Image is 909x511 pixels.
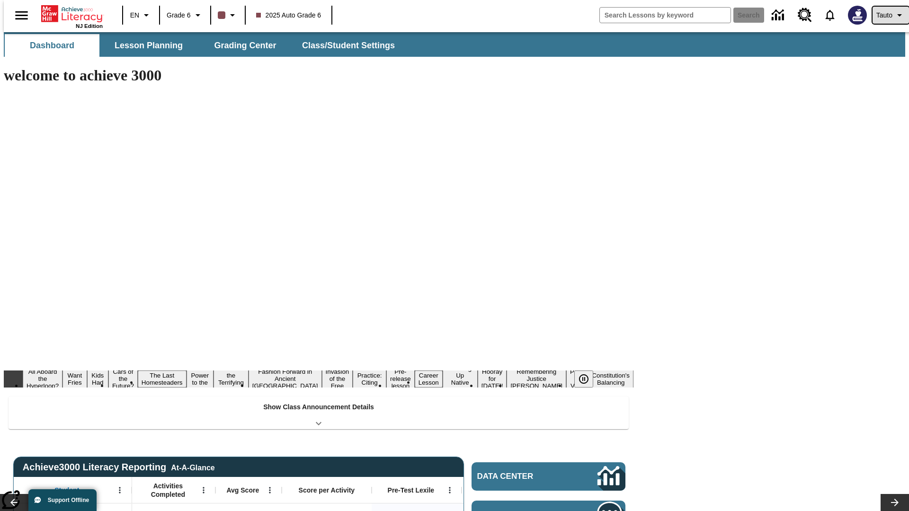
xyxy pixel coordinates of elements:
p: Show Class Announcement Details [263,402,374,412]
span: Avg Score [226,486,259,494]
button: Slide 9 The Invasion of the Free CD [322,360,353,398]
a: Notifications [818,3,842,27]
div: Home [41,3,103,29]
button: Dashboard [5,34,99,57]
span: Grading Center [214,40,276,51]
button: Class/Student Settings [294,34,402,57]
button: Support Offline [28,489,97,511]
button: Slide 7 Attack of the Terrifying Tomatoes [214,363,249,395]
button: Slide 1 All Aboard the Hyperloop? [23,367,62,391]
button: Class color is dark brown. Change class color [214,7,242,24]
span: Activities Completed [137,482,199,499]
button: Slide 17 The Constitution's Balancing Act [588,363,633,395]
button: Grade: Grade 6, Select a grade [163,7,207,24]
button: Slide 6 Solar Power to the People [187,363,214,395]
span: NJ Edition [76,23,103,29]
button: Open side menu [8,1,36,29]
button: Open Menu [113,483,127,497]
button: Slide 4 Cars of the Future? [108,367,138,391]
button: Slide 13 Cooking Up Native Traditions [443,363,478,395]
span: Grade 6 [167,10,191,20]
span: Dashboard [30,40,74,51]
button: Pause [574,370,593,388]
a: Resource Center, Will open in new tab [792,2,818,28]
a: Data Center [472,462,625,491]
span: Pre-Test Lexile [388,486,435,494]
span: Data Center [477,472,566,481]
button: Slide 11 Pre-release lesson [386,367,415,391]
button: Slide 15 Remembering Justice O'Connor [507,367,566,391]
span: Class/Student Settings [302,40,395,51]
span: Achieve3000 Literacy Reporting [23,462,215,473]
button: Language: EN, Select a language [126,7,156,24]
button: Lesson Planning [101,34,196,57]
button: Lesson carousel, Next [881,494,909,511]
div: At-A-Glance [171,462,214,472]
span: Student [54,486,79,494]
span: Score per Activity [299,486,355,494]
img: Avatar [848,6,867,25]
span: EN [130,10,139,20]
a: Data Center [766,2,792,28]
div: SubNavbar [4,34,403,57]
a: Home [41,4,103,23]
h1: welcome to achieve 3000 [4,67,633,84]
div: SubNavbar [4,32,905,57]
span: Tauto [876,10,892,20]
button: Slide 16 Point of View [566,367,588,391]
button: Slide 14 Hooray for Constitution Day! [478,367,507,391]
button: Slide 10 Mixed Practice: Citing Evidence [353,363,386,395]
button: Open Menu [263,483,277,497]
button: Grading Center [198,34,293,57]
span: 2025 Auto Grade 6 [256,10,321,20]
span: Support Offline [48,497,89,503]
button: Slide 2 Do You Want Fries With That? [62,356,87,402]
button: Open Menu [443,483,457,497]
button: Select a new avatar [842,3,873,27]
button: Slide 12 Career Lesson [415,370,443,388]
button: Slide 3 Dirty Jobs Kids Had To Do [87,356,108,402]
input: search field [600,8,731,23]
button: Open Menu [196,483,211,497]
span: Lesson Planning [115,40,183,51]
button: Slide 8 Fashion Forward in Ancient Rome [249,367,322,391]
div: Pause [574,370,603,388]
button: Profile/Settings [873,7,909,24]
button: Slide 5 The Last Homesteaders [138,370,187,388]
div: Show Class Announcement Details [9,396,629,429]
